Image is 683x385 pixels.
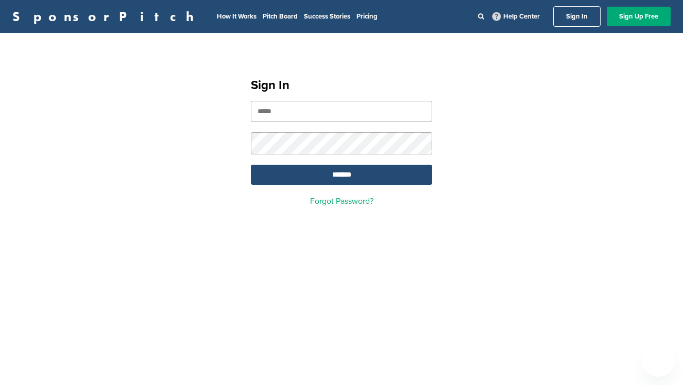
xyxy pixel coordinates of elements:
a: Pitch Board [263,12,298,21]
a: Success Stories [304,12,350,21]
a: How It Works [217,12,257,21]
a: Pricing [356,12,378,21]
h1: Sign In [251,76,432,95]
a: Sign In [553,6,601,27]
a: Help Center [490,10,542,23]
iframe: Button to launch messaging window [642,344,675,377]
a: Forgot Password? [310,196,373,206]
a: SponsorPitch [12,10,200,23]
a: Sign Up Free [607,7,671,26]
